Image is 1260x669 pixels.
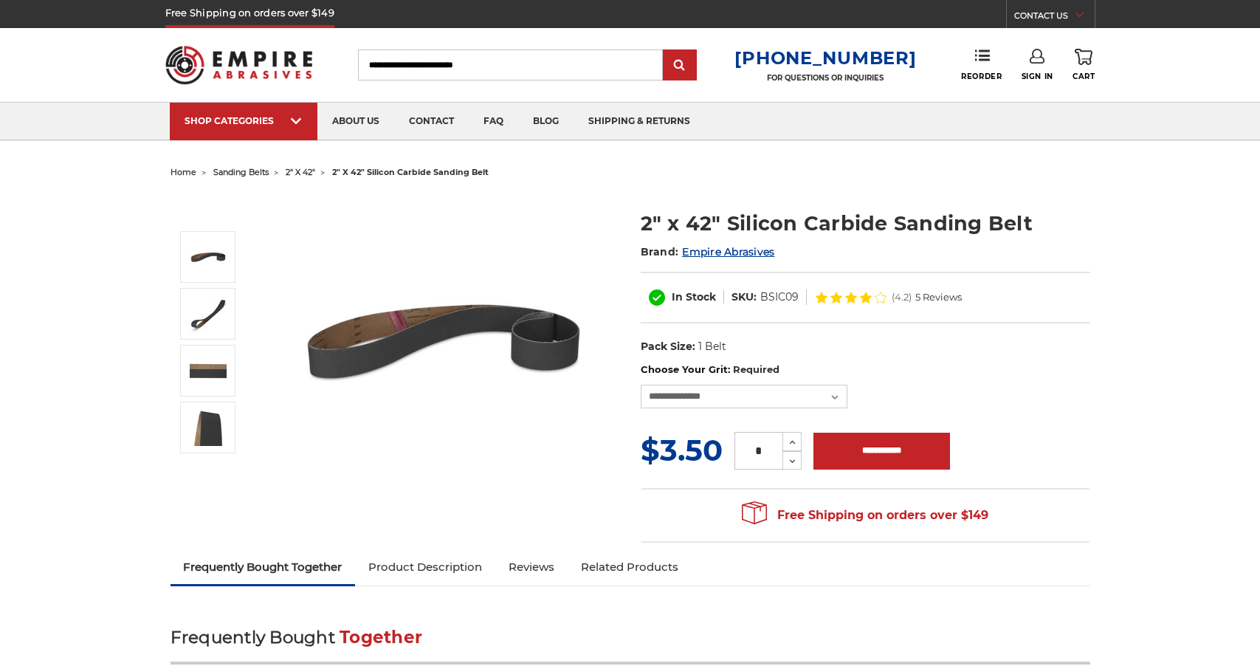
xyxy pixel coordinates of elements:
[734,73,916,83] p: FOR QUESTIONS OR INQUIRIES
[731,289,757,305] dt: SKU:
[171,551,356,583] a: Frequently Bought Together
[641,363,1090,377] label: Choose Your Grit:
[672,290,716,303] span: In Stock
[190,295,227,332] img: 2" x 42" Silicon Carbide Sanding Belt
[185,115,303,126] div: SHOP CATEGORIES
[286,167,315,177] a: 2" x 42"
[297,193,592,489] img: 2" x 42" Silicon Carbide File Belt
[915,292,962,302] span: 5 Reviews
[574,103,705,140] a: shipping & returns
[469,103,518,140] a: faq
[961,72,1002,81] span: Reorder
[961,49,1002,80] a: Reorder
[518,103,574,140] a: blog
[760,289,799,305] dd: BSIC09
[1073,72,1095,81] span: Cart
[355,551,495,583] a: Product Description
[495,551,568,583] a: Reviews
[190,409,227,446] img: 2" x 42" - Silicon Carbide Sanding Belt
[665,51,695,80] input: Submit
[171,167,196,177] a: home
[190,352,227,389] img: 2" x 42" Sanding Belt SC
[892,292,912,302] span: (4.2)
[165,36,313,94] img: Empire Abrasives
[332,167,489,177] span: 2" x 42" silicon carbide sanding belt
[1014,7,1095,28] a: CONTACT US
[641,245,679,258] span: Brand:
[733,363,779,375] small: Required
[394,103,469,140] a: contact
[698,339,726,354] dd: 1 Belt
[568,551,692,583] a: Related Products
[641,432,723,468] span: $3.50
[742,501,988,530] span: Free Shipping on orders over $149
[641,209,1090,238] h1: 2" x 42" Silicon Carbide Sanding Belt
[1073,49,1095,81] a: Cart
[641,339,695,354] dt: Pack Size:
[171,627,335,648] span: Frequently Bought
[190,239,227,275] img: 2" x 42" Silicon Carbide File Belt
[317,103,394,140] a: about us
[340,627,422,648] span: Together
[213,167,269,177] a: sanding belts
[1022,72,1053,81] span: Sign In
[734,47,916,69] a: [PHONE_NUMBER]
[682,245,774,258] a: Empire Abrasives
